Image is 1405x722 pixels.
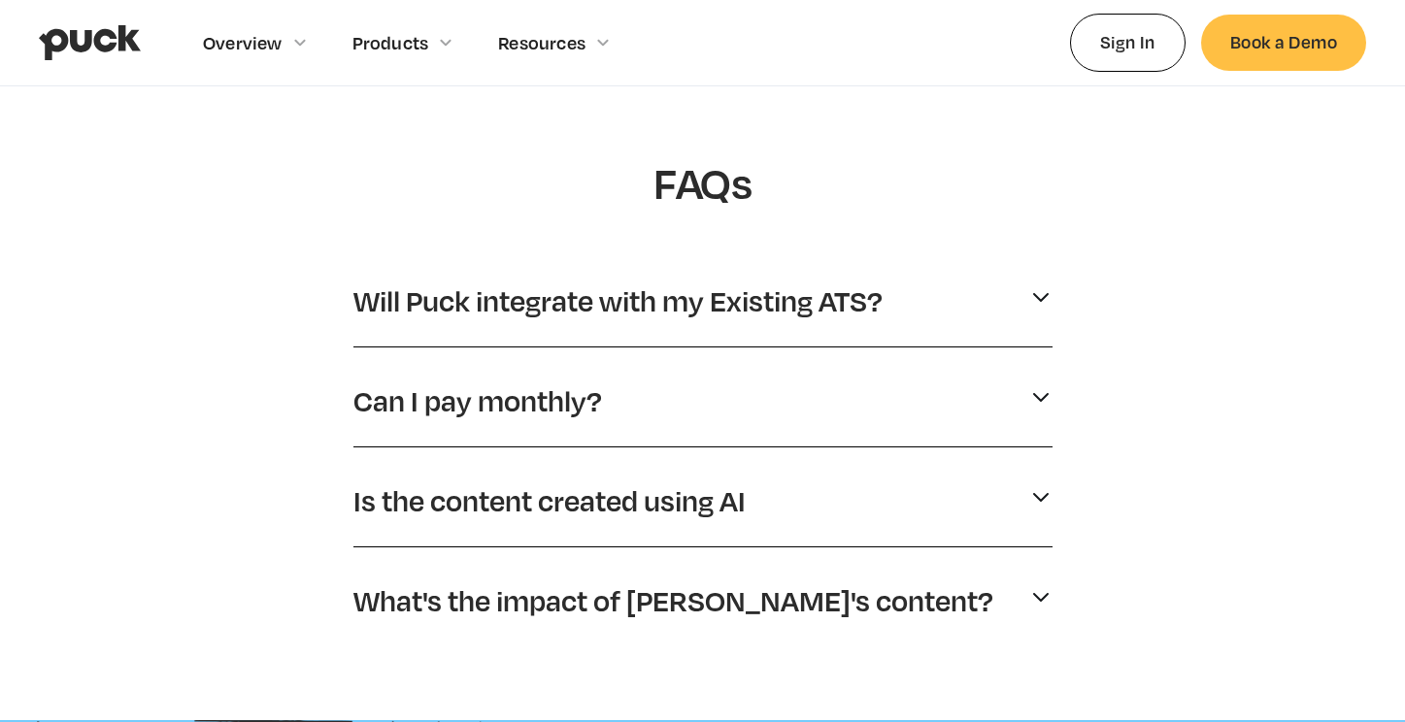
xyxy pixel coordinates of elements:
[352,32,429,53] div: Products
[498,32,585,53] div: Resources
[353,582,993,619] p: What's the impact of [PERSON_NAME]'s content?
[353,382,602,419] p: Can I pay monthly?
[1070,14,1186,71] a: Sign In
[1201,15,1366,70] a: Book a Demo
[353,282,883,319] p: Will Puck integrate with my Existing ATS?
[353,482,746,519] p: Is the content created using AI
[203,32,283,53] div: Overview
[387,157,1019,209] h1: FAQs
